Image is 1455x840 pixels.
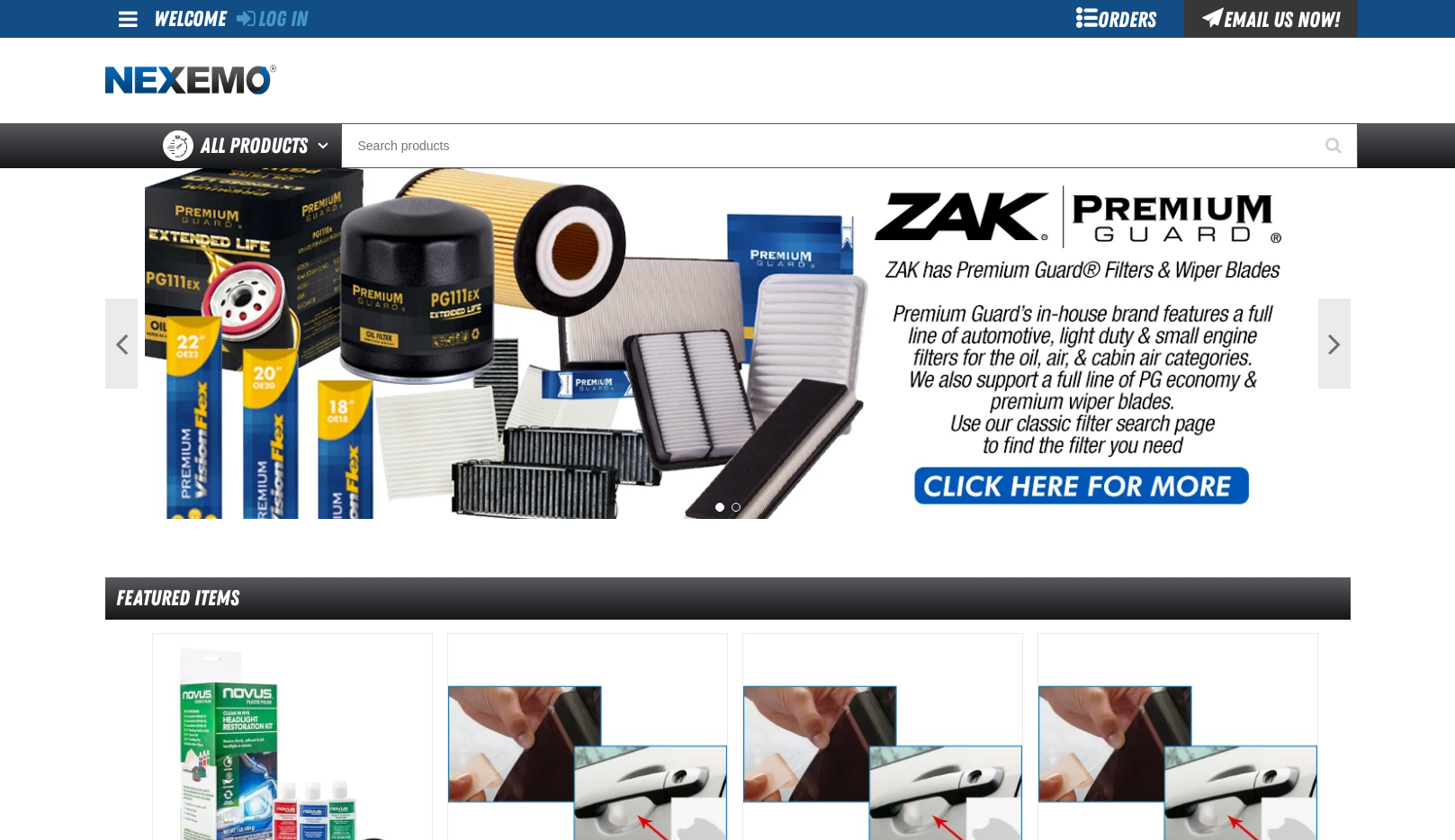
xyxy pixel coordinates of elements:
a: Log In [237,6,308,31]
span: All Products [201,130,308,162]
button: 2 of 2 [732,503,741,512]
input: Search [341,123,1358,168]
img: PG Filters & Wipers [145,168,1311,519]
button: 1 of 2 [715,503,724,512]
button: Next [1318,299,1351,389]
button: Open All Products pages [311,123,341,168]
div: Featured Items [105,577,1351,620]
img: Nexemo logo [105,65,276,96]
button: Previous [105,299,138,389]
button: Start Searching [1313,123,1358,168]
